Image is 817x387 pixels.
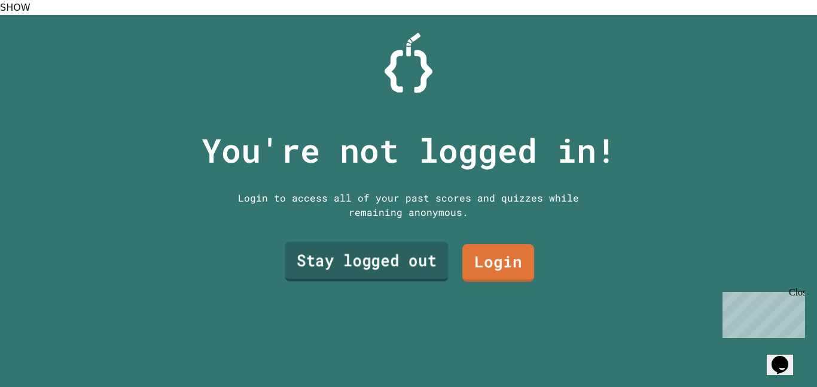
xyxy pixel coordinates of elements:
img: Logo.svg [385,33,432,93]
a: Login [462,244,534,282]
p: You're not logged in! [202,126,616,175]
iframe: chat widget [718,287,805,338]
div: Chat with us now!Close [5,5,83,76]
a: Stay logged out [285,242,448,281]
div: Login to access all of your past scores and quizzes while remaining anonymous. [229,191,588,220]
iframe: chat widget [767,339,805,375]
